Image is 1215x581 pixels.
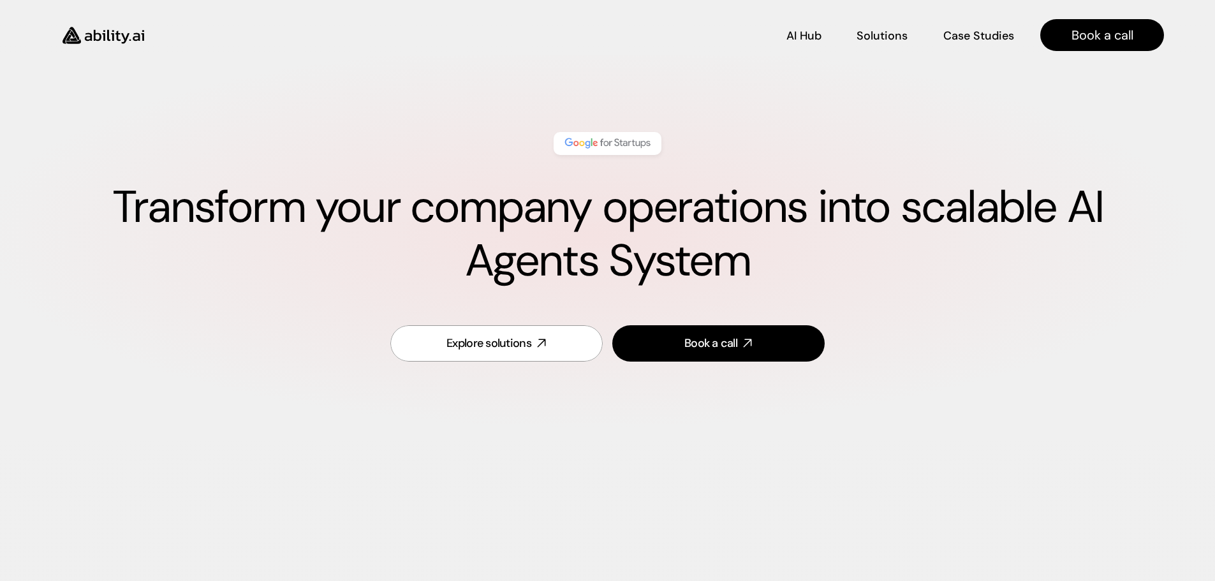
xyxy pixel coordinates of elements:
a: Book a call [612,325,825,362]
p: Case Studies [943,28,1014,44]
h1: Transform your company operations into scalable AI Agents System [51,180,1164,288]
p: AI Hub [786,28,821,44]
a: AI Hub [786,24,821,47]
a: Explore solutions [390,325,603,362]
a: Case Studies [943,24,1015,47]
a: Solutions [857,24,908,47]
p: Solutions [857,28,908,44]
div: Book a call [684,335,737,351]
div: Explore solutions [446,335,531,351]
p: Book a call [1071,26,1133,44]
nav: Main navigation [162,19,1164,51]
a: Book a call [1040,19,1164,51]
